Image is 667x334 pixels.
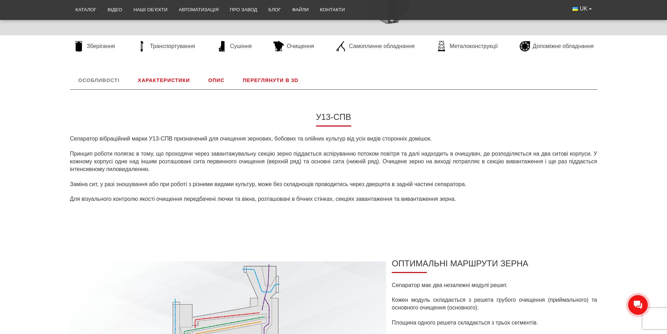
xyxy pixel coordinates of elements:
[70,180,597,188] p: Заміна сит, у разі зношування або при роботі з різними видами культур, може без складнощів провод...
[102,2,128,18] a: Відео
[533,42,594,50] span: Допоміжне обладнання
[392,319,597,327] p: Площина одного решета складається з трьох сегментів.
[433,41,501,52] a: Металоконструкції
[580,5,588,13] span: UK
[70,41,119,52] a: Зберігання
[286,2,314,18] a: Файли
[87,42,115,50] span: Зберігання
[567,2,597,15] button: UK
[450,42,498,50] span: Металоконструкції
[270,41,318,52] a: Очищення
[70,150,597,173] p: Принцип роботи полягає в тому, що проходячи через завантажувальну секцію зерно піддається аспірув...
[173,2,224,18] a: Автоматизація
[224,2,263,18] a: Про завод
[263,2,286,18] a: Блог
[314,2,350,18] a: Контакти
[133,41,199,52] a: Транспортування
[392,296,597,312] p: Кожен модуль складається з решета грубого очищення (приймального) та основного очищення (основного).
[516,41,597,52] a: Допоміжне обладнання
[130,71,198,89] a: Характеристики
[70,71,128,89] a: Особливості
[392,281,597,289] p: Сепаратор має два незалежні модулі решет.
[70,135,597,143] p: Сепаратор вібраційний марки У13-СПВ призначений для очищення зернових, бобових та олійних культур...
[200,71,233,89] a: Опис
[128,2,173,18] a: Наші об’єкти
[287,42,314,50] span: Очищення
[150,42,195,50] span: Транспортування
[392,259,597,273] h3: Оптимальні маршрути зерна
[70,195,597,203] p: Для візуального контролю якості очищення передбачені лючки та вікна, розташовані в бічних стінках...
[70,112,597,127] h3: У13-СПВ
[230,42,252,50] span: Сушіння
[235,71,307,89] a: Переглянути в 3D
[572,7,578,11] img: Українська
[349,42,415,50] span: Самоплинне обладнання
[213,41,255,52] a: Сушіння
[70,2,102,18] a: Каталог
[332,41,418,52] a: Самоплинне обладнання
